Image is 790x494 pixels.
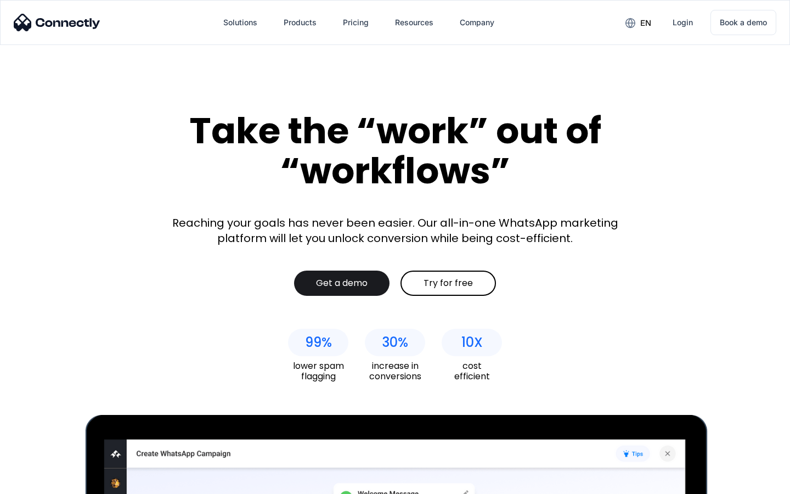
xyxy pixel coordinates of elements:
[395,15,433,30] div: Resources
[148,111,642,190] div: Take the “work” out of “workflows”
[382,335,408,350] div: 30%
[640,15,651,31] div: en
[664,9,702,36] a: Login
[165,215,625,246] div: Reaching your goals has never been easier. Our all-in-one WhatsApp marketing platform will let yo...
[305,335,332,350] div: 99%
[223,15,257,30] div: Solutions
[14,14,100,31] img: Connectly Logo
[11,475,66,490] aside: Language selected: English
[343,15,369,30] div: Pricing
[22,475,66,490] ul: Language list
[400,271,496,296] a: Try for free
[424,278,473,289] div: Try for free
[673,15,693,30] div: Login
[460,15,494,30] div: Company
[334,9,377,36] a: Pricing
[365,361,425,381] div: increase in conversions
[461,335,483,350] div: 10X
[294,271,390,296] a: Get a demo
[316,278,368,289] div: Get a demo
[710,10,776,35] a: Book a demo
[288,361,348,381] div: lower spam flagging
[442,361,502,381] div: cost efficient
[284,15,317,30] div: Products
